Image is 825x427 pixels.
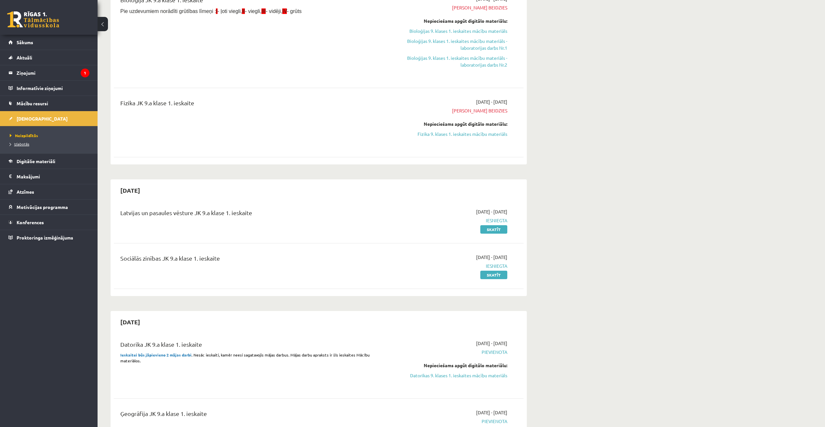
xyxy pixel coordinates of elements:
span: IV [282,8,287,14]
div: Nepieciešams apgūt digitālo materiālu: [385,121,507,127]
span: Aktuāli [17,55,32,60]
span: Digitālie materiāli [17,158,55,164]
legend: Maksājumi [17,169,89,184]
span: Sākums [17,39,33,45]
span: Konferences [17,219,44,225]
a: Neizpildītās [10,133,91,138]
span: III [261,8,266,14]
a: Digitālie materiāli [8,154,89,169]
span: II [242,8,245,14]
a: Informatīvie ziņojumi [8,81,89,96]
a: Bioloģijas 9. klases 1. ieskaites mācību materiāls [385,28,507,34]
span: Proktoringa izmēģinājums [17,235,73,240]
a: Skatīt [480,225,507,234]
span: Iesniegta [385,217,507,224]
a: Motivācijas programma [8,200,89,214]
a: Bioloģijas 9. klases 1. ieskaites mācību materiāls - laboratorijas darbs Nr.1 [385,38,507,51]
span: [DATE] - [DATE] [476,409,507,416]
span: Pievienota [385,418,507,425]
a: Proktoringa izmēģinājums [8,230,89,245]
a: Maksājumi [8,169,89,184]
span: [DATE] - [DATE] [476,340,507,347]
div: Fizika JK 9.a klase 1. ieskaite [120,98,375,110]
h2: [DATE] [114,314,147,330]
div: Nepieciešams apgūt digitālo materiālu: [385,362,507,369]
a: Bioloģijas 9. klases 1. ieskaites mācību materiāls - laboratorijas darbs Nr.2 [385,55,507,68]
a: Ziņojumi1 [8,65,89,80]
div: Latvijas un pasaules vēsture JK 9.a klase 1. ieskaite [120,208,375,220]
i: 1 [81,69,89,77]
span: [DATE] - [DATE] [476,254,507,261]
div: Datorika JK 9.a klase 1. ieskaite [120,340,375,352]
span: [DATE] - [DATE] [476,208,507,215]
legend: Ziņojumi [17,65,89,80]
h2: [DATE] [114,183,147,198]
span: Neizpildītās [10,133,38,138]
a: Rīgas 1. Tālmācības vidusskola [7,11,59,28]
legend: Informatīvie ziņojumi [17,81,89,96]
span: Iesniegta [385,263,507,269]
a: Datorikas 9. klases 1. ieskaites mācību materiāls [385,372,507,379]
a: Mācību resursi [8,96,89,111]
a: Atzīmes [8,184,89,199]
span: Mācību resursi [17,100,48,106]
span: [PERSON_NAME] beidzies [385,107,507,114]
div: Nepieciešams apgūt digitālo materiālu: [385,18,507,24]
a: Aktuāli [8,50,89,65]
div: Ģeogrāfija JK 9.a klase 1. ieskaite [120,409,375,421]
div: Sociālās zinības JK 9.a klase 1. ieskaite [120,254,375,266]
span: [DEMOGRAPHIC_DATA] [17,116,68,122]
span: Izlabotās [10,141,29,147]
span: Motivācijas programma [17,204,68,210]
a: Izlabotās [10,141,91,147]
span: [PERSON_NAME] beidzies [385,4,507,11]
a: Skatīt [480,271,507,279]
span: Pievienota [385,349,507,356]
a: Fizika 9. klases 1. ieskaites mācību materiāls [385,131,507,137]
span: Pie uzdevumiem norādīti grūtības līmeņi : - ļoti viegli, - viegli, - vidēji, - grūts [120,8,302,14]
span: . Nesāc ieskaiti, kamēr neesi sagatavojis mājas darbus. Mājas darbu apraksts ir šīs ieskaites Māc... [120,352,370,363]
a: [DEMOGRAPHIC_DATA] [8,111,89,126]
strong: Ieskaitei būs jāpievieno 2 mājas darbi [120,352,192,357]
span: Atzīmes [17,189,34,195]
a: Konferences [8,215,89,230]
span: I [216,8,217,14]
a: Sākums [8,35,89,50]
span: [DATE] - [DATE] [476,98,507,105]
